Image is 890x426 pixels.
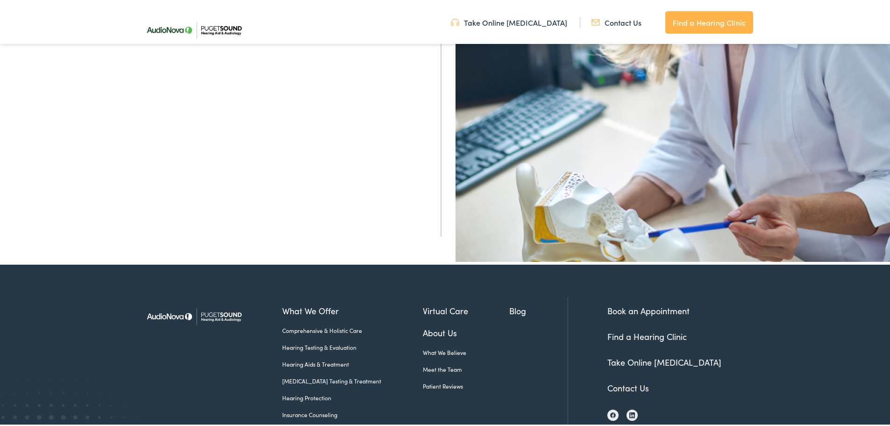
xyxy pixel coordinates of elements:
[282,392,423,400] a: Hearing Protection
[629,411,635,417] img: LinkedIn
[423,363,510,372] a: Meet the Team
[591,15,600,26] img: utility icon
[607,380,649,392] a: Contact Us
[607,329,687,340] a: Find a Hearing Clinic
[282,325,423,333] a: Comprehensive & Holistic Care
[423,380,510,389] a: Patient Reviews
[282,303,423,315] a: What We Offer
[282,409,423,417] a: Insurance Counseling
[423,303,510,315] a: Virtual Care
[282,341,423,350] a: Hearing Testing & Evaluation
[610,411,616,416] img: Facebook icon, indicating the presence of the site or brand on the social media platform.
[607,354,721,366] a: Take Online [MEDICAL_DATA]
[423,325,510,337] a: About Us
[423,347,510,355] a: What We Believe
[607,303,690,315] a: Book an Appointment
[591,15,641,26] a: Contact Us
[509,303,568,315] a: Blog
[451,15,459,26] img: utility icon
[451,15,567,26] a: Take Online [MEDICAL_DATA]
[140,296,248,333] img: Puget Sound Hearing Aid & Audiology
[282,375,423,383] a: [MEDICAL_DATA] Testing & Treatment
[282,358,423,367] a: Hearing Aids & Treatment
[665,9,753,32] a: Find a Hearing Clinic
